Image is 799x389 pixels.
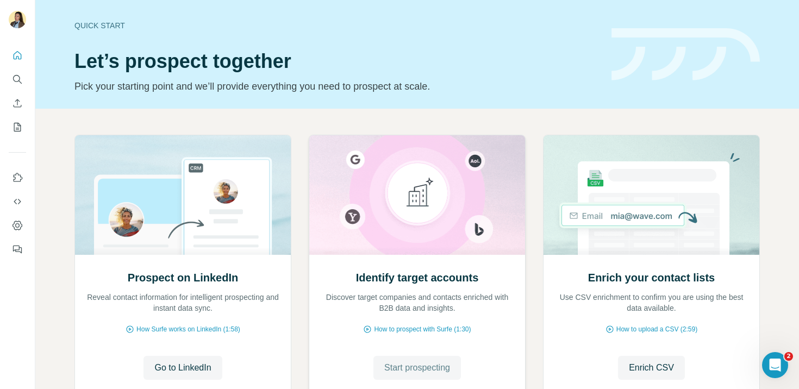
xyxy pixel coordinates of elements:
[9,70,26,89] button: Search
[784,352,793,361] span: 2
[320,292,514,313] p: Discover target companies and contacts enriched with B2B data and insights.
[611,28,760,81] img: banner
[384,361,450,374] span: Start prospecting
[154,361,211,374] span: Go to LinkedIn
[543,135,760,255] img: Enrich your contact lists
[356,270,479,285] h2: Identify target accounts
[9,216,26,235] button: Dashboard
[74,135,291,255] img: Prospect on LinkedIn
[9,192,26,211] button: Use Surfe API
[9,240,26,259] button: Feedback
[9,11,26,28] img: Avatar
[128,270,238,285] h2: Prospect on LinkedIn
[136,324,240,334] span: How Surfe works on LinkedIn (1:58)
[9,93,26,113] button: Enrich CSV
[143,356,222,380] button: Go to LinkedIn
[616,324,697,334] span: How to upload a CSV (2:59)
[554,292,748,313] p: Use CSV enrichment to confirm you are using the best data available.
[74,20,598,31] div: Quick start
[618,356,685,380] button: Enrich CSV
[9,168,26,187] button: Use Surfe on LinkedIn
[74,79,598,94] p: Pick your starting point and we’ll provide everything you need to prospect at scale.
[629,361,674,374] span: Enrich CSV
[373,356,461,380] button: Start prospecting
[588,270,715,285] h2: Enrich your contact lists
[762,352,788,378] iframe: Intercom live chat
[374,324,471,334] span: How to prospect with Surfe (1:30)
[9,117,26,137] button: My lists
[86,292,280,313] p: Reveal contact information for intelligent prospecting and instant data sync.
[74,51,598,72] h1: Let’s prospect together
[9,46,26,65] button: Quick start
[309,135,526,255] img: Identify target accounts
